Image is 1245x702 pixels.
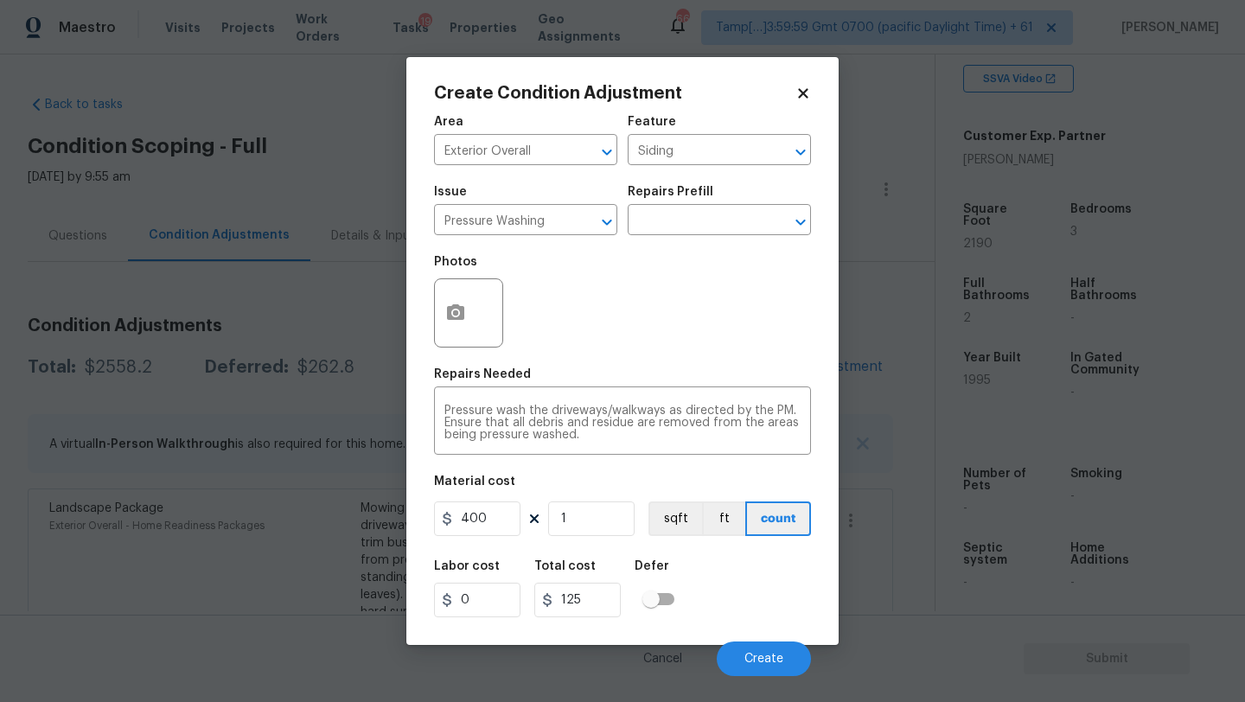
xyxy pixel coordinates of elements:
button: Cancel [616,641,710,676]
button: count [745,501,811,536]
button: sqft [648,501,702,536]
h2: Create Condition Adjustment [434,85,795,102]
button: Create [717,641,811,676]
h5: Area [434,116,463,128]
h5: Feature [628,116,676,128]
h5: Repairs Needed [434,368,531,380]
h5: Defer [635,560,669,572]
button: Open [595,210,619,234]
h5: Total cost [534,560,596,572]
button: ft [702,501,745,536]
textarea: Pressure wash the driveways/walkways as directed by the PM. Ensure that all debris and residue ar... [444,405,801,441]
button: Open [788,210,813,234]
span: Cancel [643,653,682,666]
button: Open [788,140,813,164]
h5: Material cost [434,475,515,488]
h5: Issue [434,186,467,198]
h5: Photos [434,256,477,268]
h5: Labor cost [434,560,500,572]
button: Open [595,140,619,164]
span: Create [744,653,783,666]
h5: Repairs Prefill [628,186,713,198]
